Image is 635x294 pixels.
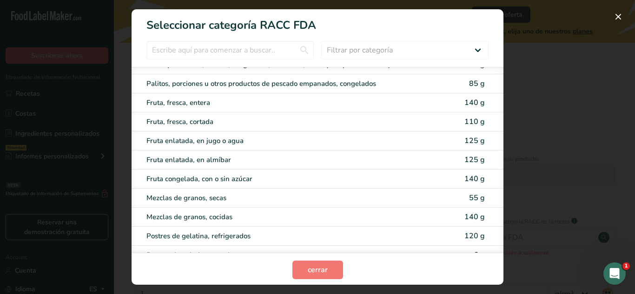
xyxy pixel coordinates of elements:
span: 1 [622,262,630,270]
span: 55 g [469,193,485,203]
div: Fruta, fresca, cortada [146,117,410,127]
iframe: Intercom live chat [603,262,626,285]
div: Fruta enlatada, en almíbar [146,155,410,165]
span: 140 g [464,174,485,184]
span: 6 g [474,250,485,260]
span: 125 g [464,136,485,146]
span: 110 g [464,117,485,127]
div: Fruta, fresca, entera [146,98,410,108]
span: 140 g [464,98,485,108]
div: Palitos, porciones u otros productos de pescado empanados, congelados [146,78,410,89]
span: 125 g [464,155,485,165]
span: cerrar [308,264,328,275]
div: Postres de gelatina, mezcla seca [146,250,410,261]
span: 120 g [464,231,485,241]
div: Mezclas de granos, cocidas [146,212,410,222]
input: Escribe aquí para comenzar a buscar.. [146,41,314,59]
span: 85 g [469,78,485,89]
div: Mezclas de granos, secas [146,193,410,203]
div: Postres de gelatina, refrigerados [146,231,410,242]
span: 140 g [464,212,485,222]
button: cerrar [292,261,343,279]
div: Fruta enlatada, en jugo o agua [146,136,410,146]
div: Fruta congelada, con o sin azúcar [146,174,410,184]
h1: Seleccionar categoría RACC FDA [132,9,503,33]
